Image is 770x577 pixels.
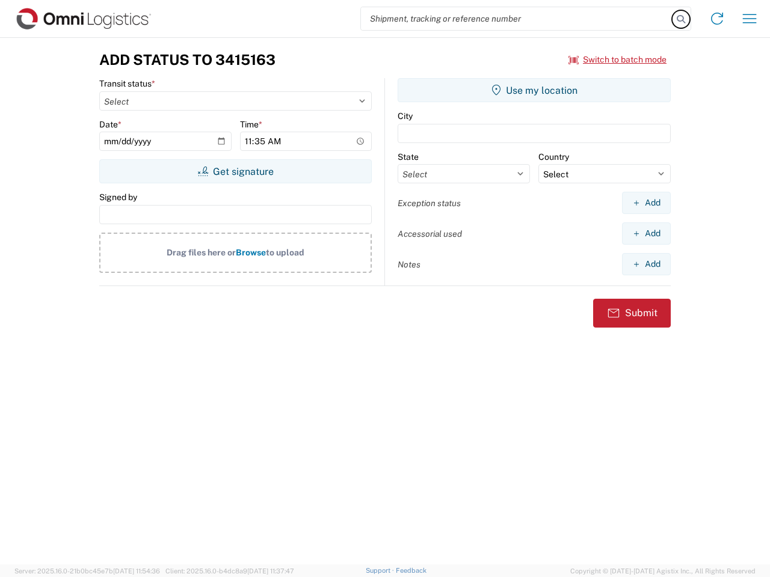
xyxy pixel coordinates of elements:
[398,259,420,270] label: Notes
[361,7,673,30] input: Shipment, tracking or reference number
[366,567,396,574] a: Support
[247,567,294,575] span: [DATE] 11:37:47
[99,51,276,69] h3: Add Status to 3415163
[99,192,137,203] label: Signed by
[240,119,262,130] label: Time
[99,78,155,89] label: Transit status
[165,567,294,575] span: Client: 2025.16.0-b4dc8a9
[14,567,160,575] span: Server: 2025.16.0-21b0bc45e7b
[593,299,671,328] button: Submit
[99,159,372,183] button: Get signature
[398,228,462,239] label: Accessorial used
[568,50,667,70] button: Switch to batch mode
[398,78,671,102] button: Use my location
[570,566,756,576] span: Copyright © [DATE]-[DATE] Agistix Inc., All Rights Reserved
[167,248,236,257] span: Drag files here or
[398,151,419,162] label: State
[538,151,569,162] label: Country
[622,222,671,245] button: Add
[266,248,304,257] span: to upload
[99,119,122,130] label: Date
[396,567,427,574] a: Feedback
[398,111,413,121] label: City
[113,567,160,575] span: [DATE] 11:54:36
[622,192,671,214] button: Add
[398,198,461,209] label: Exception status
[622,253,671,275] button: Add
[236,248,266,257] span: Browse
